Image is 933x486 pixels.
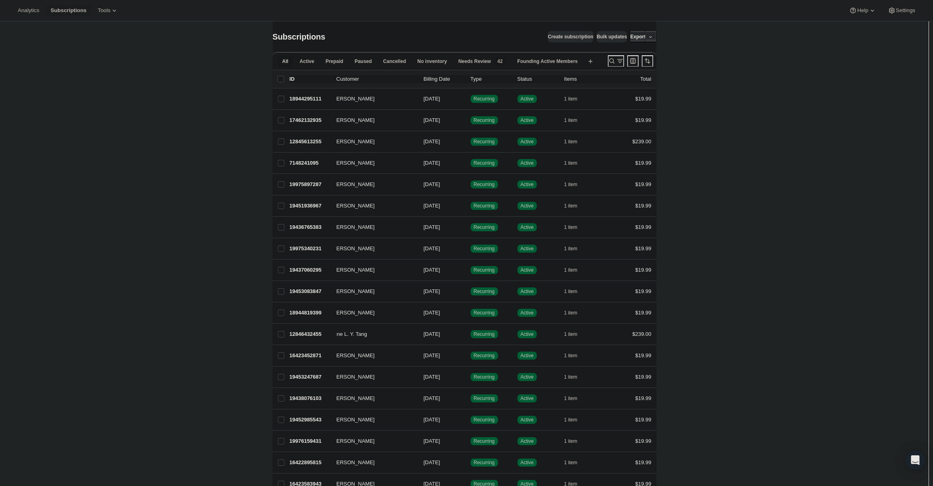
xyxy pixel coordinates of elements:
span: [PERSON_NAME] [332,394,375,402]
button: [PERSON_NAME] [332,242,412,255]
button: Create subscription [548,31,593,42]
button: 1 item [564,457,586,468]
span: Active [300,58,314,65]
span: No inventory [417,58,447,65]
span: Active [521,224,534,230]
span: Needs Review [458,58,491,65]
span: 1 item [564,203,578,209]
span: $19.99 [635,160,651,166]
span: [PERSON_NAME] [332,138,375,146]
span: [DATE] [424,438,440,444]
p: Status [517,75,558,83]
span: 1 item [564,181,578,188]
button: Create new view [584,56,597,67]
button: [PERSON_NAME] [332,306,412,319]
button: 1 item [564,307,586,318]
span: All [282,58,288,65]
span: [DATE] [424,288,440,294]
div: 19453083847[PERSON_NAME][DATE]SuccessRecurringSuccessActive1 item$19.99 [290,286,651,297]
span: [DATE] [424,224,440,230]
span: Active [521,395,534,402]
span: 1 item [564,310,578,316]
button: [PERSON_NAME] [332,157,412,170]
span: 1 item [564,160,578,166]
button: 1 item [564,157,586,169]
span: Recurring [474,96,495,102]
span: [PERSON_NAME] [332,416,375,424]
p: 19438076103 [290,394,330,402]
span: $239.00 [633,138,651,145]
button: [PERSON_NAME] [332,221,412,234]
button: Search and filter results [608,55,624,67]
button: Sort the results [642,55,653,67]
div: 12846432455June L. Y. Tang[DATE]SuccessRecurringSuccessActive1 item$239.00 [290,329,651,340]
span: 1 item [564,331,578,337]
span: 1 item [564,267,578,273]
span: $19.99 [635,224,651,230]
span: Tools [98,7,110,14]
div: 18944295111[PERSON_NAME][DATE]SuccessRecurringSuccessActive1 item$19.99 [290,93,651,105]
p: 7148241095 [290,159,330,167]
span: 1 item [564,138,578,145]
div: Open Intercom Messenger [906,450,925,470]
button: Export [630,31,645,42]
span: Active [521,459,534,466]
p: 19453083847 [290,287,330,295]
span: 1 item [564,224,578,230]
div: 16423452871[PERSON_NAME][DATE]SuccessRecurringSuccessActive1 item$19.99 [290,350,651,361]
span: Paused [355,58,372,65]
span: Active [521,117,534,124]
span: [DATE] [424,181,440,187]
span: Settings [896,7,915,14]
span: $19.99 [635,181,651,187]
p: 17462132935 [290,116,330,124]
button: 1 item [564,329,586,340]
span: $19.99 [635,374,651,380]
button: Tools [93,5,123,16]
span: [PERSON_NAME] [332,437,375,445]
span: $19.99 [635,267,651,273]
span: Recurring [474,267,495,273]
span: $19.99 [635,459,651,465]
button: 1 item [564,414,586,425]
span: [PERSON_NAME] [332,223,375,231]
span: $19.99 [635,310,651,316]
p: 19453247687 [290,373,330,381]
div: 19451936967[PERSON_NAME][DATE]SuccessRecurringSuccessActive1 item$19.99 [290,200,651,212]
span: 1 item [564,352,578,359]
button: 1 item [564,350,586,361]
p: Total [640,75,651,83]
div: 12845613255[PERSON_NAME][DATE]SuccessRecurringSuccessActive1 item$239.00 [290,136,651,147]
p: 19451936967 [290,202,330,210]
p: 16422895815 [290,459,330,467]
p: 18944819399 [290,309,330,317]
span: 1 item [564,417,578,423]
button: 1 item [564,286,586,297]
span: Recurring [474,117,495,124]
span: Active [521,331,534,337]
p: 19976159431 [290,437,330,445]
p: 12846432455 [290,330,330,338]
div: 19436765383[PERSON_NAME][DATE]SuccessRecurringSuccessActive1 item$19.99 [290,222,651,233]
button: [PERSON_NAME] [332,114,412,127]
span: $239.00 [633,331,651,337]
span: Recurring [474,160,495,166]
button: 1 item [564,222,586,233]
div: 19437060295[PERSON_NAME][DATE]SuccessRecurringSuccessActive1 item$19.99 [290,264,651,276]
span: [PERSON_NAME] [332,245,375,253]
span: $19.99 [635,117,651,123]
span: Active [521,181,534,188]
span: Active [521,267,534,273]
span: $19.99 [635,96,651,102]
span: Recurring [474,181,495,188]
span: Active [521,96,534,102]
div: Items [564,75,605,83]
button: [PERSON_NAME] [332,135,412,148]
button: [PERSON_NAME] [332,349,412,362]
p: 19452985543 [290,416,330,424]
span: [DATE] [424,117,440,123]
div: 16422895815[PERSON_NAME][DATE]SuccessRecurringSuccessActive1 item$19.99 [290,457,651,468]
span: Active [521,138,534,145]
button: Customize table column order and visibility [627,55,639,67]
span: [DATE] [424,417,440,423]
